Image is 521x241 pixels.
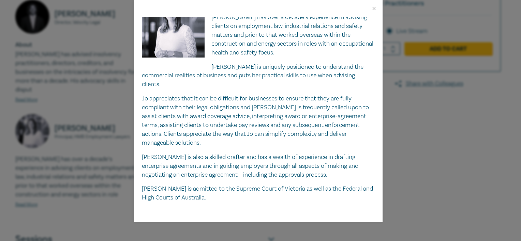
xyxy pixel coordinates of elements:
[371,5,377,12] button: Close
[142,63,374,89] p: [PERSON_NAME] is uniquely positioned to understand the commercial realities of business and puts ...
[142,153,374,179] p: [PERSON_NAME] is also a skilled drafter and has a wealth of experience in drafting enterprise agr...
[142,184,374,202] p: [PERSON_NAME] is admitted to the Supreme Court of Victoria as well as the Federal and High Courts...
[142,94,374,147] p: Jo appreciates that it can be difficult for businesses to ensure that they are fully compliant wi...
[142,13,374,57] p: [PERSON_NAME] has over a decade’s experience in advising clients on employment law, industrial re...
